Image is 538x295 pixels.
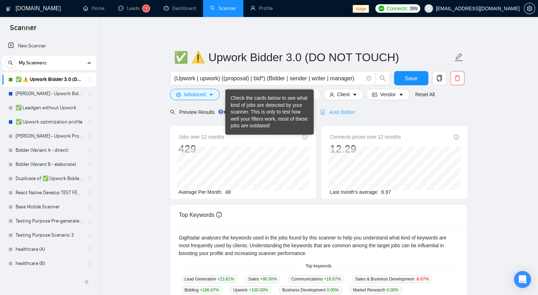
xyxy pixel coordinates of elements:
[16,242,83,256] a: healthcare (A)
[118,5,150,11] a: messageLeads1
[87,91,93,97] span: holder
[225,189,231,195] span: 48
[415,91,435,98] a: Reset All
[320,110,325,115] span: robot
[231,95,308,129] div: Check the cards below to see what kind of jobs are detected by your scanner. This is only to test...
[87,190,93,196] span: holder
[245,275,280,283] span: Sales
[323,89,364,100] button: userClientcaret-down
[260,277,277,282] span: +90.00 %
[209,92,214,97] span: caret-down
[381,189,391,195] span: 6.97
[288,275,343,283] span: Communications
[301,263,336,270] span: Top keywords
[16,87,83,101] a: [PERSON_NAME] - Upwork Bidder
[2,39,96,53] li: New Scanner
[170,89,220,100] button: settingAdvancedcaret-down
[8,39,91,53] a: New Scanner
[6,3,11,15] img: logo
[87,232,93,238] span: holder
[16,101,83,115] a: ✅ Leadgen without Upwork
[524,6,535,11] a: setting
[87,133,93,139] span: holder
[174,48,453,66] input: Scanner name...
[394,71,428,85] button: Save
[16,200,83,214] a: Base Mobile Scanner
[16,143,83,157] a: Bidder (Variant A - direct)
[327,288,339,293] span: 0.00 %
[405,74,417,83] span: Save
[87,218,93,224] span: holder
[350,286,401,294] span: Market Research
[250,5,273,11] a: userProfile
[16,129,83,143] a: [PERSON_NAME] - Upwork Proposal
[222,89,279,100] button: barsJob Categorycaret-down
[170,110,175,115] span: search
[320,109,355,115] span: Auto Bidder
[352,275,432,283] span: Sales & Business Development
[182,286,222,294] span: Bidding
[179,142,225,156] div: 429
[170,109,221,115] span: Preview Results
[87,162,93,167] span: holder
[366,76,371,81] span: info-circle
[16,214,83,228] a: Testing Purpose Pre-generated 1
[184,91,206,98] span: Advanced
[182,275,237,283] span: Lead Generation
[376,75,389,81] span: search
[378,6,384,11] img: upwork-logo.png
[433,75,446,81] span: copy
[230,286,271,294] span: Upwork
[387,5,408,12] span: Connects:
[16,256,83,271] a: healthcare (B)
[164,5,196,11] a: dashboardDashboard
[176,92,181,97] span: setting
[514,271,531,288] div: Open Intercom Messenger
[5,57,16,69] button: search
[282,89,320,100] button: folderJobscaret-down
[409,5,417,12] span: 399
[372,92,377,97] span: idcard
[387,288,399,293] span: 0.00 %
[83,5,104,11] a: homeHome
[16,228,83,242] a: Testing Purpose Scenario 3
[426,6,431,11] span: user
[330,142,401,156] div: 12.29
[524,6,535,11] span: setting
[217,277,234,282] span: +23.81 %
[16,73,83,87] a: ✅ ⚠️ Upwork Bidder 3.0 (DO NOT TOUCH)
[279,286,342,294] span: Business Development
[145,6,147,11] span: 1
[216,212,222,218] span: info-circle
[143,5,150,12] sup: 1
[16,172,83,186] a: Duplicate of ✅ Upwork Bidder 3.0
[380,91,395,98] span: Vendor
[87,204,93,210] span: holder
[16,157,83,172] a: Bidder (Variant B - elaborate)
[454,53,463,62] span: edit
[87,119,93,125] span: holder
[87,261,93,266] span: holder
[218,109,224,115] div: Tooltip anchor
[16,186,83,200] a: React Native Develop TEST FEB 123
[87,77,93,82] span: holder
[324,277,341,282] span: +16.67 %
[352,92,357,97] span: caret-down
[5,60,16,65] span: search
[366,89,409,100] button: idcardVendorcaret-down
[353,5,369,13] span: stage
[84,278,91,285] span: double-left
[329,92,334,97] span: user
[87,247,93,252] span: holder
[174,74,363,83] input: Search Freelance Jobs...
[450,71,464,85] button: delete
[87,105,93,111] span: holder
[179,189,222,195] span: Average Per Month:
[179,133,225,141] span: Jobs over 12 months
[4,23,42,37] span: Scanner
[87,176,93,181] span: holder
[454,134,459,139] span: info-circle
[330,133,401,141] span: Connects prices over 12 months
[200,288,219,293] span: +166.67 %
[330,189,378,195] span: Last month's average:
